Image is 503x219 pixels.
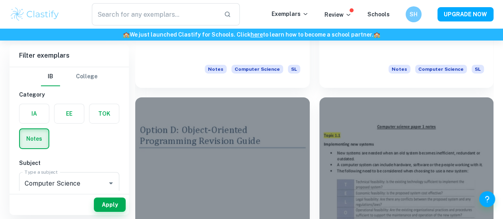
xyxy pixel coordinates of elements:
[373,31,380,38] span: 🏫
[329,29,484,55] h6: Computer Science chapter 3 notes
[205,65,227,74] span: Notes
[367,11,390,17] a: Schools
[145,29,300,55] h6: Impacts Of Digital Citizenship(Computer Science)
[251,31,263,38] a: here
[2,30,501,39] h6: We just launched Clastify for Schools. Click to learn how to become a school partner.
[388,65,410,74] span: Notes
[437,7,493,21] button: UPGRADE NOW
[479,191,495,207] button: Help and Feedback
[272,10,309,18] p: Exemplars
[20,129,49,148] button: Notes
[94,198,126,212] button: Apply
[324,10,352,19] p: Review
[54,104,84,123] button: EE
[41,67,60,86] button: IB
[288,65,300,74] span: SL
[92,3,218,25] input: Search for any exemplars...
[19,104,49,123] button: IA
[406,6,421,22] button: SH
[25,169,58,175] label: Type a subject
[105,178,117,189] button: Open
[76,67,97,86] button: College
[231,65,283,74] span: Computer Science
[19,90,119,99] h6: Category
[41,67,97,86] div: Filter type choice
[10,6,60,22] img: Clastify logo
[10,45,129,67] h6: Filter exemplars
[123,31,130,38] span: 🏫
[415,65,467,74] span: Computer Science
[409,10,418,19] h6: SH
[89,104,119,123] button: TOK
[19,159,119,167] h6: Subject
[472,65,484,74] span: SL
